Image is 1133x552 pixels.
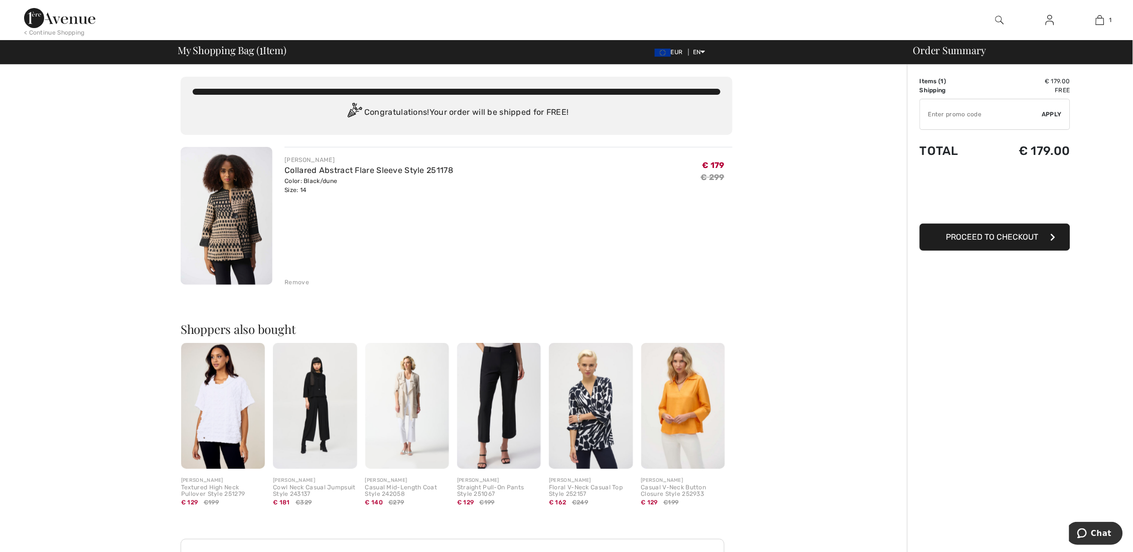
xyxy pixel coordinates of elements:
img: 1ère Avenue [24,8,95,28]
span: €329 [296,498,312,507]
div: [PERSON_NAME] [273,477,357,484]
img: Floral V-Neck Casual Top Style 252157 [549,343,633,469]
div: Casual V-Neck Button Closure Style 252933 [641,484,725,498]
img: Textured High Neck Pullover Style 251279 [181,343,265,469]
span: € 162 [549,499,566,506]
img: Casual Mid-Length Coat Style 242058 [365,343,449,469]
div: Congratulations! Your order will be shipped for FREE! [193,103,721,123]
div: [PERSON_NAME] [641,477,725,484]
a: 1 [1075,14,1124,26]
img: Congratulation2.svg [344,103,364,123]
input: Promo code [920,99,1042,129]
span: € 129 [457,499,474,506]
img: search the website [996,14,1004,26]
div: Cowl Neck Casual Jumpsuit Style 243137 [273,484,357,498]
div: Textured High Neck Pullover Style 251279 [181,484,265,498]
div: Order Summary [901,45,1127,55]
td: € 179.00 [984,134,1070,168]
img: Straight Pull-On Pants Style 251067 [457,343,541,469]
span: € 181 [273,499,290,506]
span: Proceed to Checkout [946,232,1039,242]
span: €199 [480,498,495,507]
span: EUR [655,49,687,56]
td: Shipping [920,86,984,95]
span: Apply [1042,110,1062,119]
div: Straight Pull-On Pants Style 251067 [457,484,541,498]
a: Sign In [1038,14,1062,27]
img: Casual V-Neck Button Closure Style 252933 [641,343,725,469]
div: [PERSON_NAME] [365,477,449,484]
span: €249 [572,498,588,507]
span: € 129 [181,499,198,506]
span: 1 [259,43,263,56]
td: Items ( ) [920,77,984,86]
span: €199 [663,498,678,507]
img: Collared Abstract Flare Sleeve Style 251178 [181,147,272,285]
iframe: Opens a widget where you can chat to one of our agents [1069,522,1123,547]
span: € 129 [641,499,658,506]
img: Euro [655,49,671,57]
span: € 179 [702,160,725,170]
a: Collared Abstract Flare Sleeve Style 251178 [285,165,453,175]
img: My Info [1046,14,1054,26]
div: < Continue Shopping [24,28,85,37]
iframe: PayPal [920,168,1070,220]
img: Cowl Neck Casual Jumpsuit Style 243137 [273,343,357,469]
div: Floral V-Neck Casual Top Style 252157 [549,484,633,498]
div: Casual Mid-Length Coat Style 242058 [365,484,449,498]
span: € 140 [365,499,383,506]
img: My Bag [1096,14,1104,26]
div: Remove [285,278,309,287]
span: €279 [388,498,404,507]
div: [PERSON_NAME] [549,477,633,484]
span: 1 [1109,16,1112,25]
div: [PERSON_NAME] [285,155,453,164]
h2: Shoppers also bought [181,323,733,335]
div: [PERSON_NAME] [457,477,541,484]
td: € 179.00 [984,77,1070,86]
div: [PERSON_NAME] [181,477,265,484]
s: € 299 [701,172,725,182]
button: Proceed to Checkout [920,224,1070,251]
span: €199 [204,498,219,507]
td: Total [920,134,984,168]
span: My Shopping Bag ( Item) [178,45,287,55]
td: Free [984,86,1070,95]
span: 1 [941,78,944,85]
div: Color: Black/dune Size: 14 [285,176,453,195]
span: EN [693,49,705,56]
